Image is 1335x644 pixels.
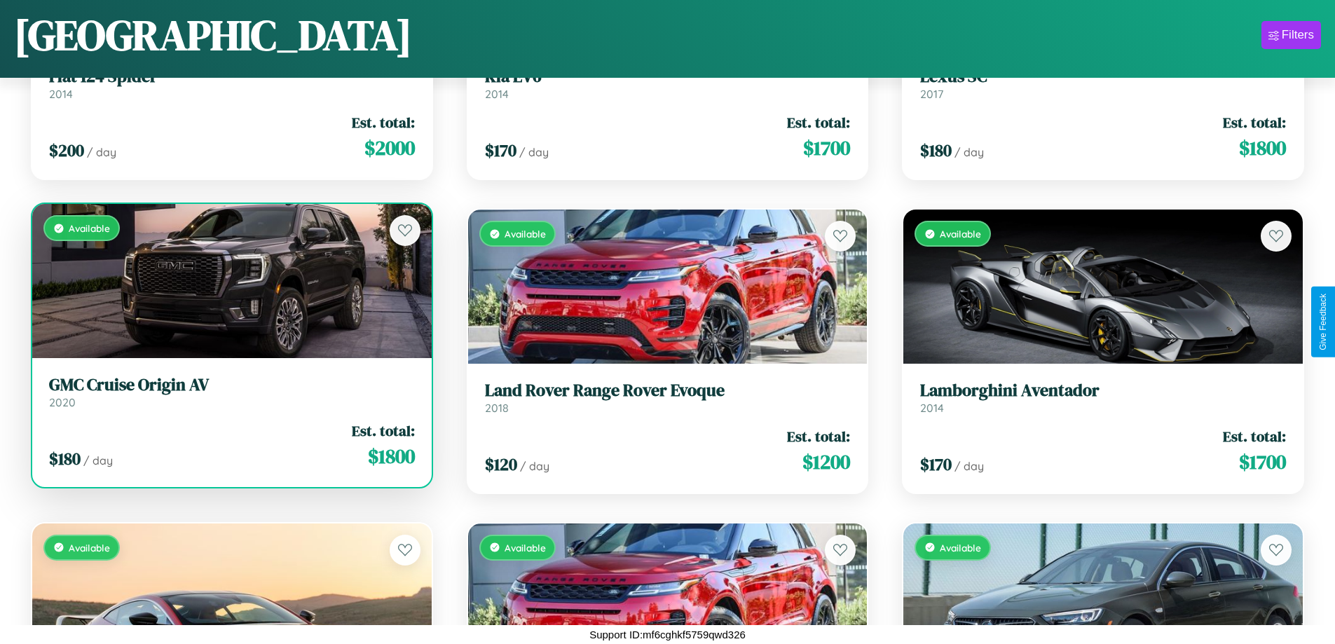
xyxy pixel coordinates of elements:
span: $ 1800 [368,442,415,470]
span: / day [87,145,116,159]
span: Est. total: [1223,112,1286,132]
p: Support ID: mf6cghkf5759qwd326 [589,625,746,644]
span: Available [69,542,110,554]
span: $ 1700 [1239,448,1286,476]
a: Kia EV62014 [485,67,851,101]
a: Lexus SC2017 [920,67,1286,101]
div: Give Feedback [1318,294,1328,350]
span: Available [69,222,110,234]
span: 2014 [49,87,73,101]
span: Est. total: [1223,426,1286,446]
span: Est. total: [787,112,850,132]
span: 2018 [485,401,509,415]
span: $ 1700 [803,134,850,162]
h3: Lamborghini Aventador [920,381,1286,401]
span: Est. total: [352,420,415,441]
span: $ 170 [920,453,952,476]
a: Land Rover Range Rover Evoque2018 [485,381,851,415]
span: Available [940,228,981,240]
a: GMC Cruise Origin AV2020 [49,375,415,409]
span: $ 180 [920,139,952,162]
span: 2017 [920,87,943,101]
h3: Land Rover Range Rover Evoque [485,381,851,401]
span: 2014 [485,87,509,101]
span: Available [505,542,546,554]
div: Filters [1282,28,1314,42]
span: / day [83,453,113,467]
span: Est. total: [787,426,850,446]
span: $ 170 [485,139,516,162]
h1: [GEOGRAPHIC_DATA] [14,6,412,64]
span: / day [954,145,984,159]
span: $ 120 [485,453,517,476]
span: / day [519,145,549,159]
span: $ 200 [49,139,84,162]
h3: GMC Cruise Origin AV [49,375,415,395]
a: Lamborghini Aventador2014 [920,381,1286,415]
span: $ 1800 [1239,134,1286,162]
span: $ 180 [49,447,81,470]
span: Est. total: [352,112,415,132]
span: Available [505,228,546,240]
span: / day [954,459,984,473]
span: / day [520,459,549,473]
span: Available [940,542,981,554]
button: Filters [1261,21,1321,49]
span: $ 2000 [364,134,415,162]
span: 2014 [920,401,944,415]
span: $ 1200 [802,448,850,476]
a: Fiat 124 Spider2014 [49,67,415,101]
span: 2020 [49,395,76,409]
